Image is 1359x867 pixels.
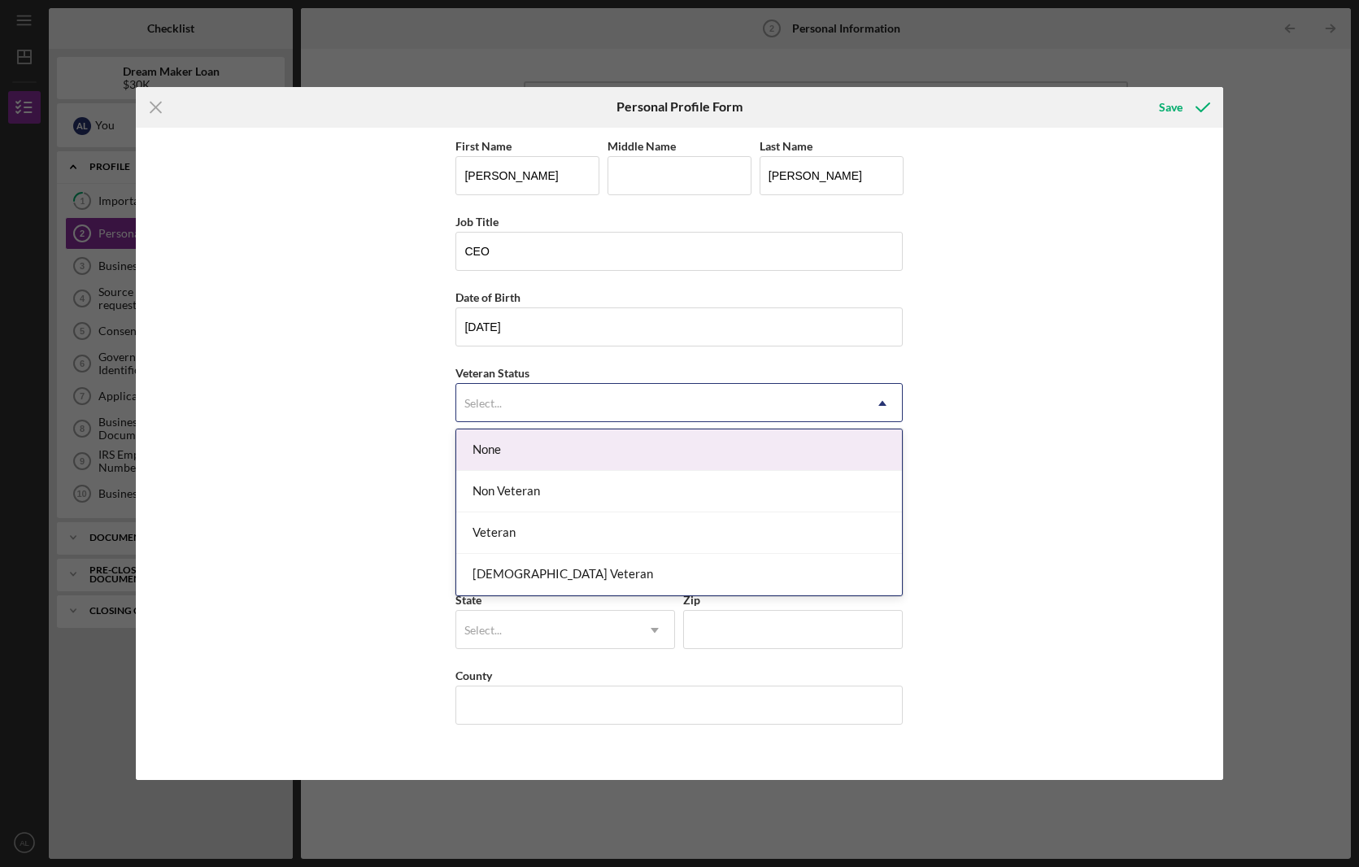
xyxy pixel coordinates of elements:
[616,99,743,114] h6: Personal Profile Form
[455,215,499,229] label: Job Title
[456,554,902,595] div: [DEMOGRAPHIC_DATA] Veteran
[455,139,512,153] label: First Name
[455,669,492,682] label: County
[455,290,521,304] label: Date of Birth
[464,397,502,410] div: Select...
[608,139,676,153] label: Middle Name
[456,429,902,471] div: None
[1159,91,1183,124] div: Save
[464,624,502,637] div: Select...
[456,512,902,554] div: Veteran
[456,471,902,512] div: Non Veteran
[1143,91,1223,124] button: Save
[683,593,700,607] label: Zip
[760,139,812,153] label: Last Name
